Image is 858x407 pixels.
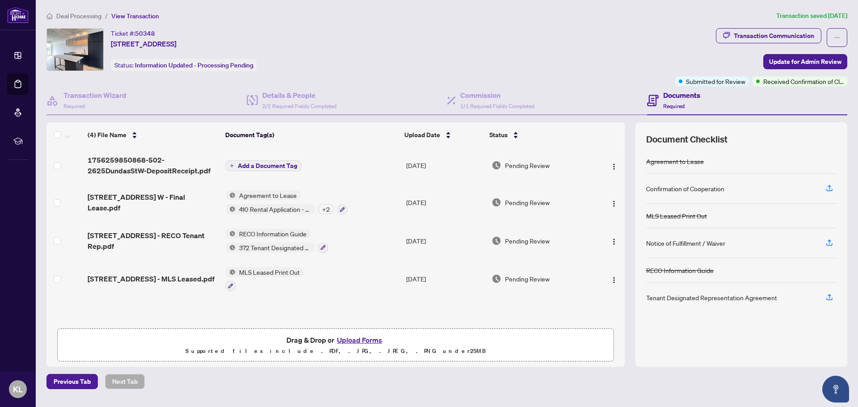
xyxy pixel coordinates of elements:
[84,122,222,147] th: (4) File Name
[646,184,724,193] div: Confirmation of Cooperation
[238,163,297,169] span: Add a Document Tag
[88,192,219,213] span: [STREET_ADDRESS] W - Final Lease.pdf
[505,197,550,207] span: Pending Review
[404,130,440,140] span: Upload Date
[88,273,214,284] span: [STREET_ADDRESS] - MLS Leased.pdf
[226,229,328,253] button: Status IconRECO Information GuideStatus Icon372 Tenant Designated Representation Agreement - Auth...
[460,90,534,101] h4: Commission
[769,55,841,69] span: Update for Admin Review
[262,103,336,109] span: 2/2 Required Fields Completed
[226,267,303,291] button: Status IconMLS Leased Print Out
[286,334,385,346] span: Drag & Drop or
[88,155,219,176] span: 1756259850868-502-2625DundasStW-DepositReceipt.pdf
[58,329,614,362] span: Drag & Drop orUpload FormsSupported files include .PDF, .JPG, .JPEG, .PNG under25MB
[492,160,501,170] img: Document Status
[646,211,707,221] div: MLS Leased Print Out
[734,29,814,43] div: Transaction Communication
[646,133,728,146] span: Document Checklist
[222,122,401,147] th: Document Tag(s)
[486,122,592,147] th: Status
[492,197,501,207] img: Document Status
[236,204,315,214] span: 410 Rental Application - Residential
[686,76,745,86] span: Submitted for Review
[492,236,501,246] img: Document Status
[610,238,618,245] img: Logo
[607,272,621,286] button: Logo
[46,374,98,389] button: Previous Tab
[401,122,486,147] th: Upload Date
[776,11,847,21] article: Transaction saved [DATE]
[111,12,159,20] span: View Transaction
[489,130,508,140] span: Status
[403,222,488,260] td: [DATE]
[318,204,334,214] div: + 2
[763,54,847,69] button: Update for Admin Review
[403,260,488,298] td: [DATE]
[13,383,23,395] span: KL
[135,29,155,38] span: 50348
[54,374,91,389] span: Previous Tab
[88,230,219,252] span: [STREET_ADDRESS] - RECO Tenant Rep.pdf
[505,274,550,284] span: Pending Review
[226,243,236,252] img: Status Icon
[226,190,347,214] button: Status IconAgreement to LeaseStatus Icon410 Rental Application - Residential+2
[47,29,103,71] img: IMG-W12348310_1.jpg
[646,265,714,275] div: RECO Information Guide
[63,103,85,109] span: Required
[492,274,501,284] img: Document Status
[236,190,300,200] span: Agreement to Lease
[663,103,685,109] span: Required
[88,130,126,140] span: (4) File Name
[135,61,253,69] span: Information Updated - Processing Pending
[505,236,550,246] span: Pending Review
[56,12,101,20] span: Deal Processing
[610,163,618,170] img: Logo
[663,90,700,101] h4: Documents
[63,346,608,357] p: Supported files include .PDF, .JPG, .JPEG, .PNG under 25 MB
[236,243,315,252] span: 372 Tenant Designated Representation Agreement - Authority for Lease or Purchase
[236,229,310,239] span: RECO Information Guide
[111,59,257,71] div: Status:
[334,334,385,346] button: Upload Forms
[236,267,303,277] span: MLS Leased Print Out
[226,229,236,239] img: Status Icon
[646,156,704,166] div: Agreement to Lease
[716,28,821,43] button: Transaction Communication
[834,34,840,41] span: ellipsis
[105,11,108,21] li: /
[226,267,236,277] img: Status Icon
[607,195,621,210] button: Logo
[63,90,126,101] h4: Transaction Wizard
[226,160,301,172] button: Add a Document Tag
[111,38,177,49] span: [STREET_ADDRESS]
[646,238,725,248] div: Notice of Fulfillment / Waiver
[111,28,155,38] div: Ticket #:
[105,374,145,389] button: Next Tab
[403,183,488,222] td: [DATE]
[262,90,336,101] h4: Details & People
[610,277,618,284] img: Logo
[230,164,234,168] span: plus
[505,160,550,170] span: Pending Review
[610,200,618,207] img: Logo
[46,13,53,19] span: home
[763,76,844,86] span: Received Confirmation of Closing
[607,158,621,172] button: Logo
[607,234,621,248] button: Logo
[226,160,301,171] button: Add a Document Tag
[226,204,236,214] img: Status Icon
[226,190,236,200] img: Status Icon
[822,376,849,403] button: Open asap
[646,293,777,302] div: Tenant Designated Representation Agreement
[7,7,29,23] img: logo
[460,103,534,109] span: 1/1 Required Fields Completed
[403,147,488,183] td: [DATE]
